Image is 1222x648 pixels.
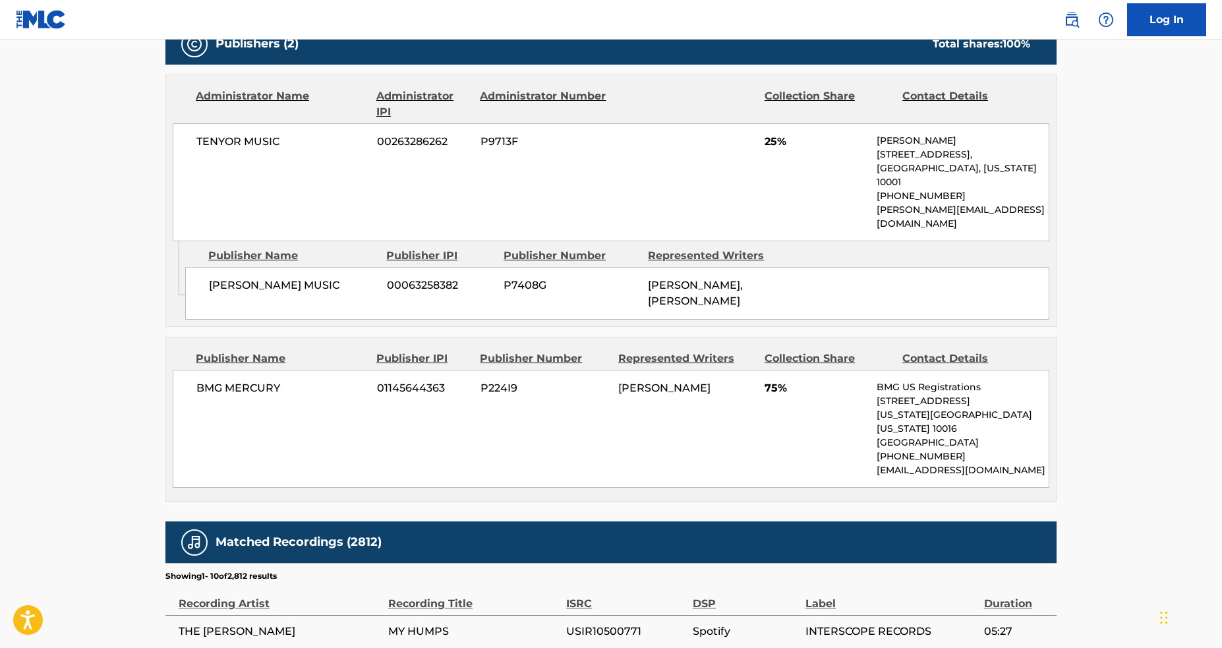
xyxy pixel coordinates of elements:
div: Publisher IPI [386,248,494,264]
div: Label [805,582,977,612]
a: Public Search [1059,7,1085,33]
div: ISRC [566,582,685,612]
p: [PHONE_NUMBER] [877,450,1049,463]
img: Publishers [187,36,202,52]
img: Matched Recordings [187,535,202,550]
h5: Publishers (2) [216,36,299,51]
div: Total shares: [933,36,1030,52]
img: help [1098,12,1114,28]
p: [US_STATE][GEOGRAPHIC_DATA][US_STATE] 10016 [877,408,1049,436]
div: Duration [984,582,1050,612]
span: P9713F [480,134,608,150]
div: Administrator IPI [376,88,470,120]
div: Recording Artist [179,582,382,612]
div: Administrator Name [196,88,366,120]
p: [GEOGRAPHIC_DATA], [US_STATE] 10001 [877,162,1049,189]
span: TENYOR MUSIC [196,134,367,150]
span: THE [PERSON_NAME] [179,624,382,639]
span: 05:27 [984,624,1050,639]
div: Contact Details [902,351,1030,367]
span: 00263286262 [377,134,471,150]
div: Publisher Name [196,351,366,367]
div: Publisher Number [480,351,608,367]
span: [PERSON_NAME] [618,382,711,394]
img: MLC Logo [16,10,67,29]
span: USIR10500771 [566,624,685,639]
div: Contact Details [902,88,1030,120]
div: Publisher Name [208,248,376,264]
div: Publisher Number [504,248,638,264]
span: INTERSCOPE RECORDS [805,624,977,639]
div: Recording Title [388,582,560,612]
div: Represented Writers [618,351,755,367]
div: Drag [1160,598,1168,637]
span: 25% [765,134,867,150]
h5: Matched Recordings (2812) [216,535,382,550]
div: DSP [693,582,799,612]
img: search [1064,12,1080,28]
span: 75% [765,380,867,396]
p: BMG US Registrations [877,380,1049,394]
span: MY HUMPS [388,624,560,639]
a: Log In [1127,3,1206,36]
p: [STREET_ADDRESS], [877,148,1049,162]
div: Collection Share [765,351,892,367]
div: Administrator Number [480,88,608,120]
p: [PERSON_NAME][EMAIL_ADDRESS][DOMAIN_NAME] [877,203,1049,231]
div: Collection Share [765,88,892,120]
p: [PERSON_NAME] [877,134,1049,148]
span: [PERSON_NAME], [PERSON_NAME] [648,279,743,307]
span: P7408G [504,278,638,293]
p: Showing 1 - 10 of 2,812 results [165,570,277,582]
p: [GEOGRAPHIC_DATA] [877,436,1049,450]
span: 100 % [1003,38,1030,50]
span: [PERSON_NAME] MUSIC [209,278,377,293]
p: [PHONE_NUMBER] [877,189,1049,203]
div: Represented Writers [648,248,782,264]
p: [STREET_ADDRESS] [877,394,1049,408]
p: [EMAIL_ADDRESS][DOMAIN_NAME] [877,463,1049,477]
div: Help [1093,7,1119,33]
iframe: Chat Widget [1156,585,1222,648]
span: P224I9 [480,380,608,396]
span: 00063258382 [387,278,494,293]
span: 01145644363 [377,380,471,396]
span: Spotify [693,624,799,639]
span: BMG MERCURY [196,380,367,396]
div: Publisher IPI [376,351,470,367]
